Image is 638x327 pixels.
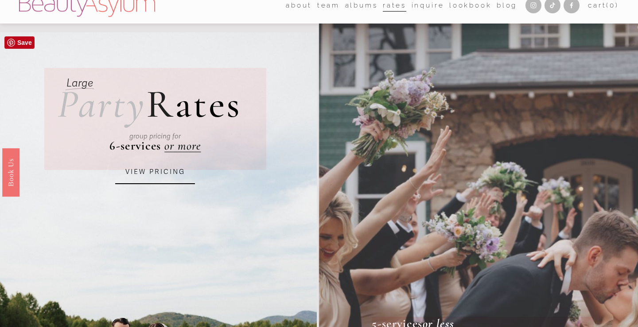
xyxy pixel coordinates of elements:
h2: ates [58,85,241,124]
a: Pin it! [4,36,35,49]
span: 0 [610,1,615,9]
em: Party [58,80,146,128]
a: Book Us [2,148,19,196]
em: Large [66,77,93,90]
em: group pricing for [129,132,181,140]
span: R [146,80,175,128]
span: ( ) [606,1,619,9]
a: VIEW PRICING [115,160,195,184]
